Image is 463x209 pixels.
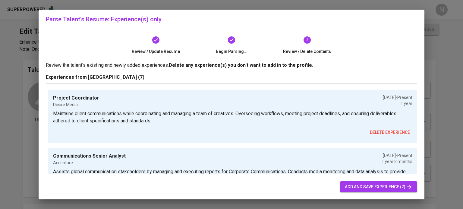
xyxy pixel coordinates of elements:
p: Maintains client communications while coordinating and managing a team of creatives. Overseeing w... [53,110,412,124]
p: Project Coordinator [53,94,99,102]
button: delete experience [367,127,412,138]
span: add and save experience (7) [345,183,412,191]
p: Desire Media [53,102,99,108]
p: Review the talent's existing and newly added experiences. [46,62,417,69]
p: Communications Senior Analyst [53,152,126,160]
span: Review / Delete Contents [272,48,342,54]
b: Delete any experience(s) you don't want to add in to the profile. [169,62,313,68]
span: Begin Parsing... [196,48,267,54]
button: add and save experience (7) [340,181,417,192]
span: Review / Update Resume [121,48,191,54]
p: Experiences from [GEOGRAPHIC_DATA] (7) [46,74,417,81]
p: 1 year 3 months [382,158,412,164]
p: Accenture [53,160,126,166]
text: 3 [306,38,308,42]
p: Assists global communication stakeholders by managing and executing reports for Corporate Communi... [53,168,412,183]
span: delete experience [370,129,410,136]
p: [DATE] - Present [383,94,412,100]
p: [DATE] - Present [382,152,412,158]
h6: Parse Talent's Resume: Experience(s) only [46,14,417,24]
p: 1 year [383,100,412,106]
